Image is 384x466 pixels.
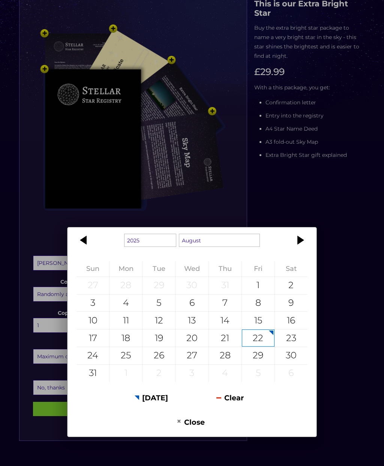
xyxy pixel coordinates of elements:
[175,277,208,294] div: 30 July 2025
[275,312,307,329] div: 16 August 2025
[142,261,175,277] th: Tuesday
[275,329,307,347] div: 23 August 2025
[109,277,142,294] div: 28 July 2025
[142,295,175,312] div: 5 August 2025
[209,295,241,312] div: 7 August 2025
[175,329,208,347] div: 20 August 2025
[275,365,307,382] div: 6 September 2025
[275,295,307,312] div: 9 August 2025
[109,329,142,347] div: 18 August 2025
[208,261,241,277] th: Thursday
[124,234,176,247] select: Select a year
[192,389,268,407] button: Clear
[175,295,208,312] div: 6 August 2025
[76,277,109,294] div: 27 July 2025
[142,347,175,364] div: 26 August 2025
[175,261,208,277] th: Wednesday
[242,312,274,329] div: 15 August 2025
[76,261,109,277] th: Sunday
[242,295,274,312] div: 8 August 2025
[175,312,208,329] div: 13 August 2025
[109,261,142,277] th: Monday
[153,413,229,431] button: Close
[209,277,241,294] div: 31 July 2025
[175,365,208,382] div: 3 September 2025
[142,277,175,294] div: 29 July 2025
[209,347,241,364] div: 28 August 2025
[76,295,109,312] div: 3 August 2025
[242,365,274,382] div: 5 September 2025
[275,347,307,364] div: 30 August 2025
[242,329,274,347] div: 22 August 2025
[242,347,274,364] div: 29 August 2025
[109,365,142,382] div: 1 September 2025
[76,347,109,364] div: 24 August 2025
[209,365,241,382] div: 4 September 2025
[142,312,175,329] div: 12 August 2025
[241,261,274,277] th: Friday
[76,312,109,329] div: 10 August 2025
[179,234,260,247] select: Select a month
[175,347,208,364] div: 27 August 2025
[142,329,175,347] div: 19 August 2025
[109,295,142,312] div: 4 August 2025
[275,277,307,294] div: 2 August 2025
[109,312,142,329] div: 11 August 2025
[113,389,189,407] button: [DATE]
[76,329,109,347] div: 17 August 2025
[109,347,142,364] div: 25 August 2025
[142,365,175,382] div: 2 September 2025
[209,329,241,347] div: 21 August 2025
[209,312,241,329] div: 14 August 2025
[242,277,274,294] div: 1 August 2025
[76,365,109,382] div: 31 August 2025
[274,261,307,277] th: Saturday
